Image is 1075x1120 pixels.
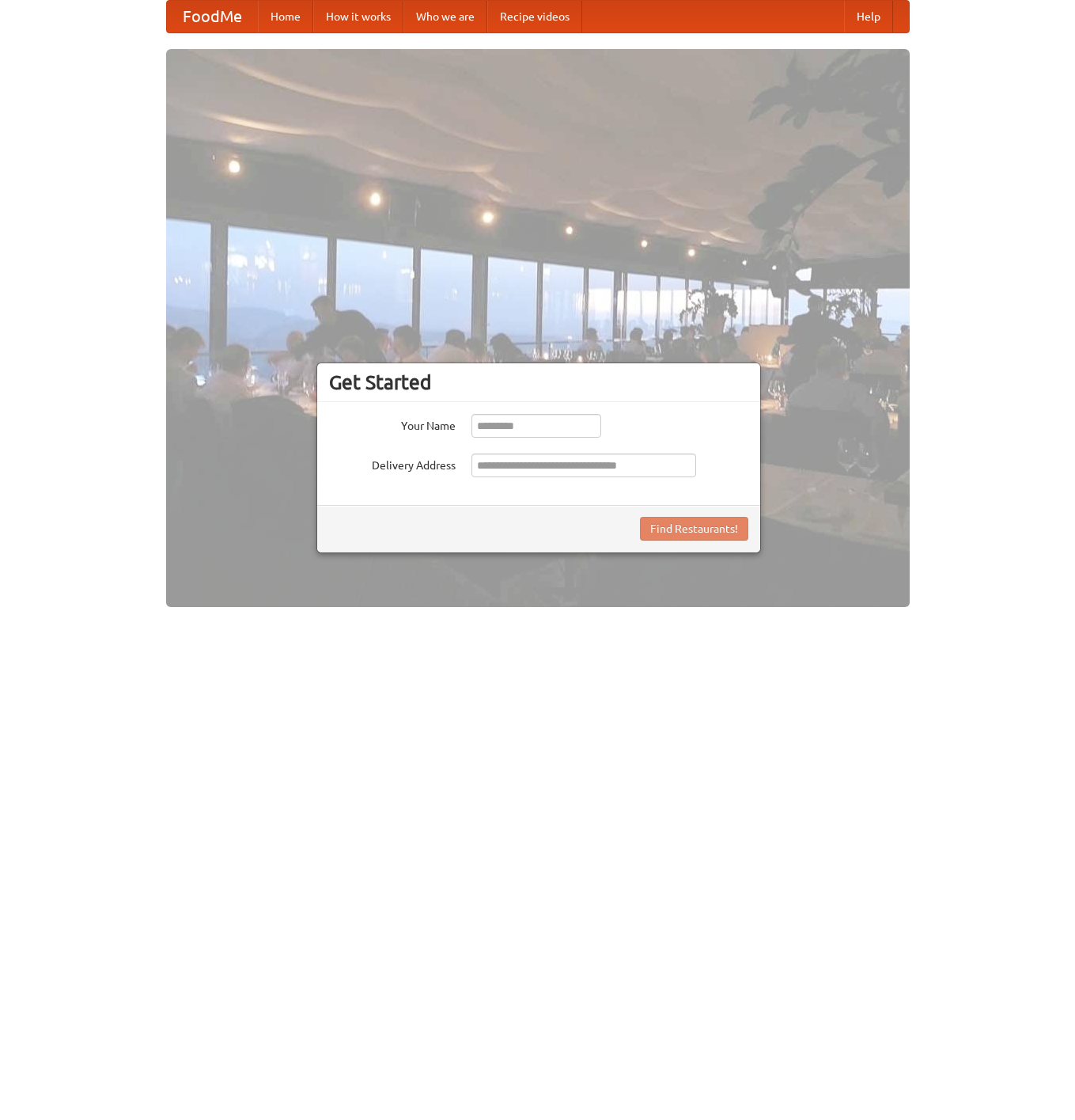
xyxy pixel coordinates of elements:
[640,517,748,541] button: Find Restaurants!
[844,1,893,32] a: Help
[167,1,258,32] a: FoodMe
[329,370,748,394] h3: Get Started
[487,1,582,32] a: Recipe videos
[329,454,456,473] label: Delivery Address
[329,414,456,434] label: Your Name
[313,1,403,32] a: How it works
[403,1,487,32] a: Who we are
[258,1,313,32] a: Home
